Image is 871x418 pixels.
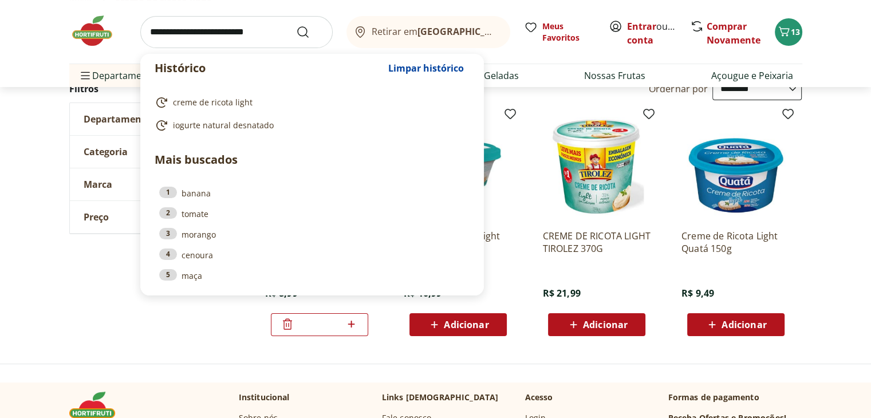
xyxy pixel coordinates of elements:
[296,25,324,39] button: Submit Search
[382,392,499,403] p: Links [DEMOGRAPHIC_DATA]
[155,96,465,109] a: creme de ricota light
[681,287,714,299] span: R$ 9,49
[409,313,507,336] button: Adicionar
[583,320,628,329] span: Adicionar
[775,18,802,46] button: Carrinho
[70,201,242,233] button: Preço
[159,187,465,199] a: 1banana
[140,16,333,48] input: search
[69,77,242,100] h2: Filtros
[542,230,651,255] a: CREME DE RICOTA LIGHT TIROLEZ 370G
[173,120,274,131] span: iogurte natural desnatado
[681,230,790,255] a: Creme de Ricota Light Quatá 150g
[159,269,177,281] div: 5
[159,207,177,219] div: 2
[155,60,383,76] p: Histórico
[681,112,790,220] img: Creme de Ricota Light Quatá 150g
[649,82,708,95] label: Ordernar por
[159,228,465,240] a: 3morango
[711,69,793,82] a: Açougue e Peixaria
[70,103,242,135] button: Departamento
[372,26,498,37] span: Retirar em
[584,69,645,82] a: Nossas Frutas
[548,313,645,336] button: Adicionar
[542,112,651,220] img: CREME DE RICOTA LIGHT TIROLEZ 370G
[84,146,128,157] span: Categoria
[78,62,92,89] button: Menu
[542,287,580,299] span: R$ 21,99
[668,392,802,403] p: Formas de pagamento
[69,14,127,48] img: Hortifruti
[383,54,470,82] button: Limpar histórico
[70,168,242,200] button: Marca
[159,187,177,198] div: 1
[791,26,800,37] span: 13
[346,16,510,48] button: Retirar em[GEOGRAPHIC_DATA]/[GEOGRAPHIC_DATA]
[84,113,151,125] span: Departamento
[627,19,678,47] span: ou
[159,249,465,261] a: 4cenoura
[524,21,595,44] a: Meus Favoritos
[627,20,656,33] a: Entrar
[155,119,465,132] a: iogurte natural desnatado
[722,320,766,329] span: Adicionar
[542,21,595,44] span: Meus Favoritos
[155,151,470,168] p: Mais buscados
[173,97,253,108] span: creme de ricota light
[78,62,161,89] span: Departamentos
[627,20,690,46] a: Criar conta
[525,392,553,403] p: Acesso
[70,136,242,168] button: Categoria
[159,207,465,220] a: 2tomate
[239,392,290,403] p: Institucional
[159,249,177,260] div: 4
[159,228,177,239] div: 3
[84,211,109,223] span: Preço
[707,20,760,46] a: Comprar Novamente
[417,25,610,38] b: [GEOGRAPHIC_DATA]/[GEOGRAPHIC_DATA]
[687,313,785,336] button: Adicionar
[84,179,112,190] span: Marca
[388,64,464,73] span: Limpar histórico
[159,269,465,282] a: 5maça
[444,320,488,329] span: Adicionar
